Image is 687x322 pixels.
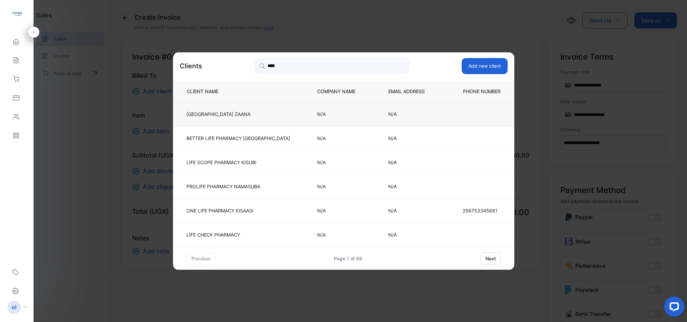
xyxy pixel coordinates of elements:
p: N/A [388,207,436,214]
p: [GEOGRAPHIC_DATA] ZAANA [186,111,290,118]
iframe: LiveChat chat widget [659,294,687,322]
p: N/A [388,183,436,190]
p: PHONE NUMBER [458,88,503,95]
p: LIFE SCOPE PHARMACY KISUBI [186,159,290,166]
p: N/A [317,231,366,238]
p: COMPANY NAME [317,88,366,95]
p: el [12,303,16,312]
p: N/A [388,111,436,118]
p: N/A [388,159,436,166]
img: logo [12,9,22,19]
p: N/A [317,207,366,214]
button: previous [186,252,216,264]
p: 256753345681 [463,207,501,214]
button: Add new client [462,58,508,74]
p: N/A [317,111,366,118]
p: Clients [180,61,202,71]
p: BETTER LIFE PHARMACY [GEOGRAPHIC_DATA] [186,135,290,142]
p: CLIENT NAME [184,88,295,95]
p: N/A [317,159,366,166]
p: N/A [317,183,366,190]
p: PROLIFE PHARMACY NAMASUBA [186,183,290,190]
p: LIFE CHECK PHARMACY [186,231,290,238]
button: next [480,252,501,264]
p: EMAIL ADDRESS [388,88,436,95]
div: Page 1 of 89 [334,255,362,262]
p: N/A [388,231,436,238]
p: N/A [388,135,436,142]
p: N/A [317,135,366,142]
p: ONE LIFE PHARMACY KISAASI [186,207,290,214]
